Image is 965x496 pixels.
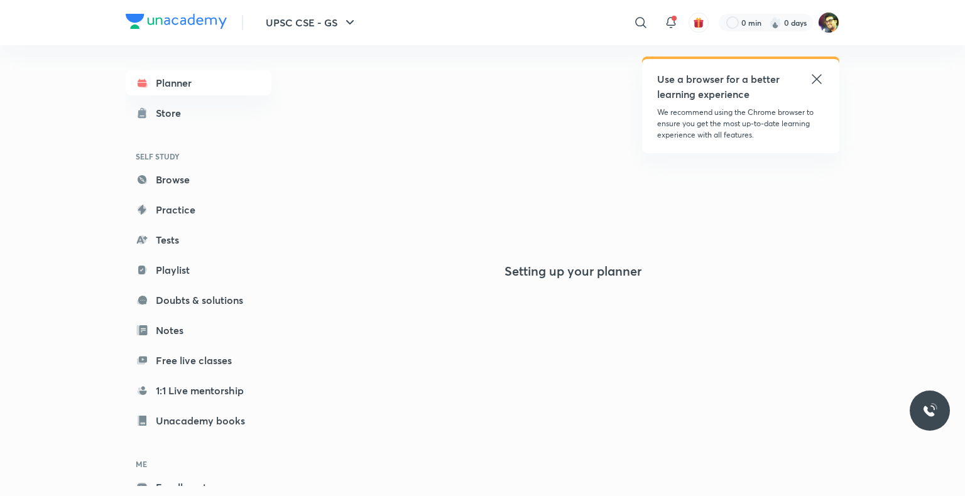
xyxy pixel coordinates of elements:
a: Browse [126,167,271,192]
div: Store [156,105,188,121]
img: Mukesh Kumar Shahi [818,12,839,33]
a: Planner [126,70,271,95]
p: We recommend using the Chrome browser to ensure you get the most up-to-date learning experience w... [657,107,824,141]
h5: Use a browser for a better learning experience [657,72,782,102]
a: Playlist [126,257,271,283]
img: streak [769,16,782,29]
h6: ME [126,453,271,475]
a: Store [126,100,271,126]
img: Company Logo [126,14,227,29]
img: ttu [922,403,937,418]
a: Practice [126,197,271,222]
a: Tests [126,227,271,252]
h4: Setting up your planner [504,264,641,279]
a: 1:1 Live mentorship [126,378,271,403]
a: Free live classes [126,348,271,373]
h6: SELF STUDY [126,146,271,167]
a: Unacademy books [126,408,271,433]
a: Notes [126,318,271,343]
a: Company Logo [126,14,227,32]
button: avatar [689,13,709,33]
img: avatar [693,17,704,28]
button: UPSC CSE - GS [258,10,365,35]
a: Doubts & solutions [126,288,271,313]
